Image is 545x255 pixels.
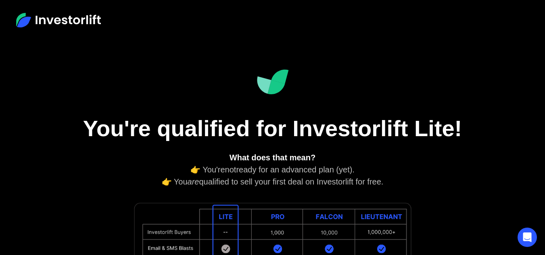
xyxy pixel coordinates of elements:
strong: What does that mean? [230,153,315,162]
img: Investorlift Dashboard [257,69,289,95]
div: 👉 You're ready for an advanced plan (yet). 👉 You qualified to sell your first deal on Investorlif... [99,151,446,188]
em: not [225,165,236,174]
h1: You're qualified for Investorlift Lite! [71,115,474,142]
div: Open Intercom Messenger [518,228,537,247]
em: are [188,177,199,186]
